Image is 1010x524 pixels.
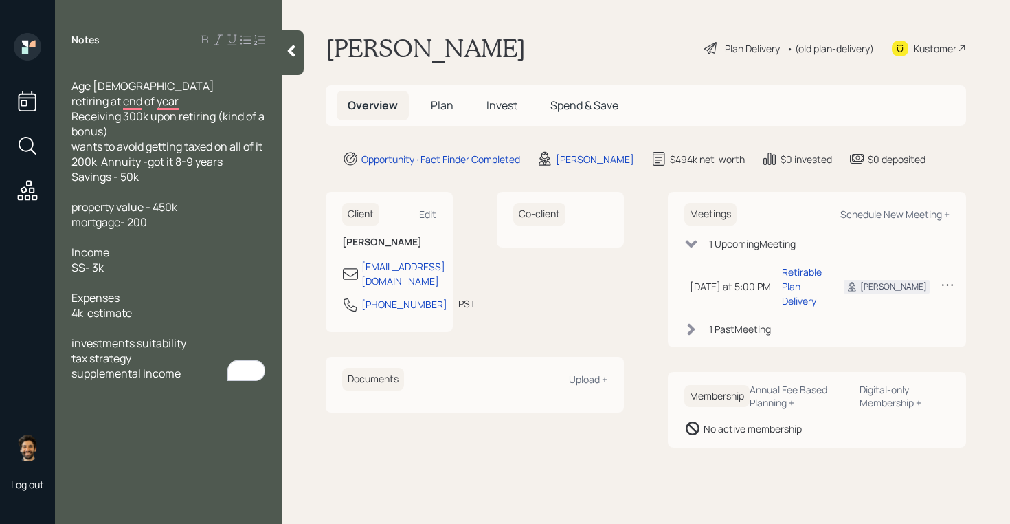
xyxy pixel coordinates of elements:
h6: [PERSON_NAME] [342,237,436,248]
h6: Co-client [513,203,565,226]
span: Plan [431,98,453,113]
div: [PERSON_NAME] [556,152,634,166]
div: Plan Delivery [725,41,780,56]
div: Opportunity · Fact Finder Completed [361,152,520,166]
div: [DATE] at 5:00 PM [690,279,771,294]
label: Notes [71,33,100,47]
div: [PHONE_NUMBER] [361,297,447,312]
span: Income SS- 3k [71,245,109,275]
div: $0 invested [781,152,832,166]
span: Overview [348,98,398,113]
div: No active membership [704,422,802,436]
span: investments suitability tax strategy supplemental income [71,336,186,381]
div: Upload + [569,373,607,386]
div: Retirable Plan Delivery [782,265,822,308]
div: 1 Past Meeting [709,322,771,336]
div: [EMAIL_ADDRESS][DOMAIN_NAME] [361,259,445,288]
h1: [PERSON_NAME] [326,33,526,63]
div: $0 deposited [868,152,925,166]
h6: Membership [684,385,750,408]
div: Digital-only Membership + [860,383,950,409]
div: Schedule New Meeting + [840,208,950,221]
h6: Documents [342,368,404,391]
div: Log out [11,478,44,491]
h6: Client [342,203,379,226]
span: Expenses 4k estimate [71,290,132,320]
span: Age [DEMOGRAPHIC_DATA] retiring at end of year Receiving 300k upon retiring (kind of a bonus) wan... [71,78,267,184]
span: property value - 450k mortgage- 200 [71,199,177,230]
div: [PERSON_NAME] [860,281,927,293]
div: Annual Fee Based Planning + [750,383,849,409]
div: • (old plan-delivery) [787,41,874,56]
div: To enrich screen reader interactions, please activate Accessibility in Grammarly extension settings [71,63,265,381]
img: eric-schwartz-headshot.png [14,434,41,461]
div: Kustomer [914,41,956,56]
div: 1 Upcoming Meeting [709,237,796,251]
span: Invest [486,98,517,113]
div: Edit [419,208,436,221]
div: $494k net-worth [670,152,745,166]
div: PST [458,296,475,311]
span: Spend & Save [550,98,618,113]
h6: Meetings [684,203,737,226]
